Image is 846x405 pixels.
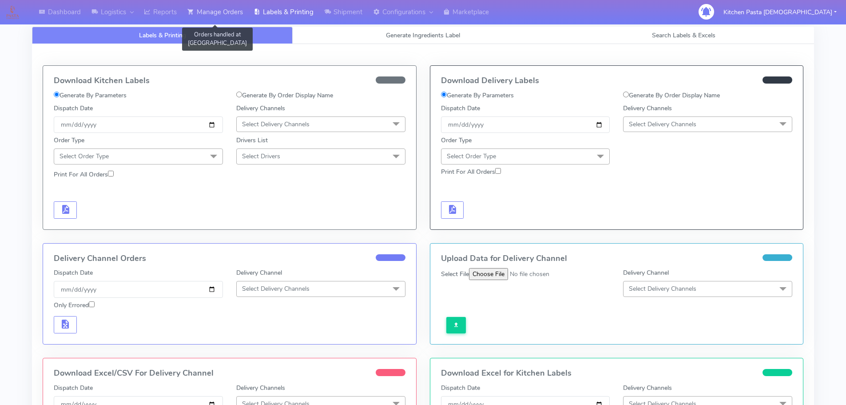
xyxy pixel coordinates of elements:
label: Delivery Channels [236,383,285,393]
span: Select Delivery Channels [629,120,696,128]
label: Order Type [441,136,472,145]
input: Only Errored [89,301,95,307]
label: Generate By Parameters [54,91,127,100]
h4: Download Excel for Kitchen Labels [441,369,793,378]
span: Select Delivery Channels [242,285,310,293]
span: Select Drivers [242,152,280,160]
label: Delivery Channel [236,268,282,277]
span: Select Delivery Channels [242,120,310,128]
ul: Tabs [32,27,814,44]
span: Select Order Type [447,152,496,160]
input: Generate By Parameters [54,92,60,97]
h4: Delivery Channel Orders [54,254,405,263]
h4: Upload Data for Delivery Channel [441,254,793,263]
label: Generate By Order Display Name [236,91,333,100]
label: Only Errored [54,301,95,310]
input: Generate By Order Display Name [236,92,242,97]
label: Generate By Order Display Name [623,91,720,100]
label: Drivers List [236,136,268,145]
label: Delivery Channels [623,383,672,393]
label: Dispatch Date [54,383,93,393]
label: Order Type [54,136,84,145]
label: Delivery Channels [236,104,285,113]
label: Delivery Channel [623,268,669,277]
label: Print For All Orders [54,170,114,179]
label: Generate By Parameters [441,91,514,100]
h4: Download Kitchen Labels [54,76,405,85]
span: Select Delivery Channels [629,285,696,293]
input: Generate By Parameters [441,92,447,97]
input: Generate By Order Display Name [623,92,629,97]
label: Print For All Orders [441,167,501,176]
span: Generate Ingredients Label [386,31,460,40]
span: Select Order Type [60,152,109,160]
span: Search Labels & Excels [652,31,715,40]
button: Kitchen Pasta [DEMOGRAPHIC_DATA] [717,3,843,21]
label: Select File [441,269,469,279]
h4: Download Excel/CSV For Delivery Channel [54,369,405,378]
label: Dispatch Date [54,104,93,113]
input: Print For All Orders [108,171,114,176]
h4: Download Delivery Labels [441,76,793,85]
label: Delivery Channels [623,104,672,113]
label: Dispatch Date [54,268,93,277]
label: Dispatch Date [441,104,480,113]
label: Dispatch Date [441,383,480,393]
span: Labels & Printing [139,31,186,40]
input: Print For All Orders [495,168,501,174]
